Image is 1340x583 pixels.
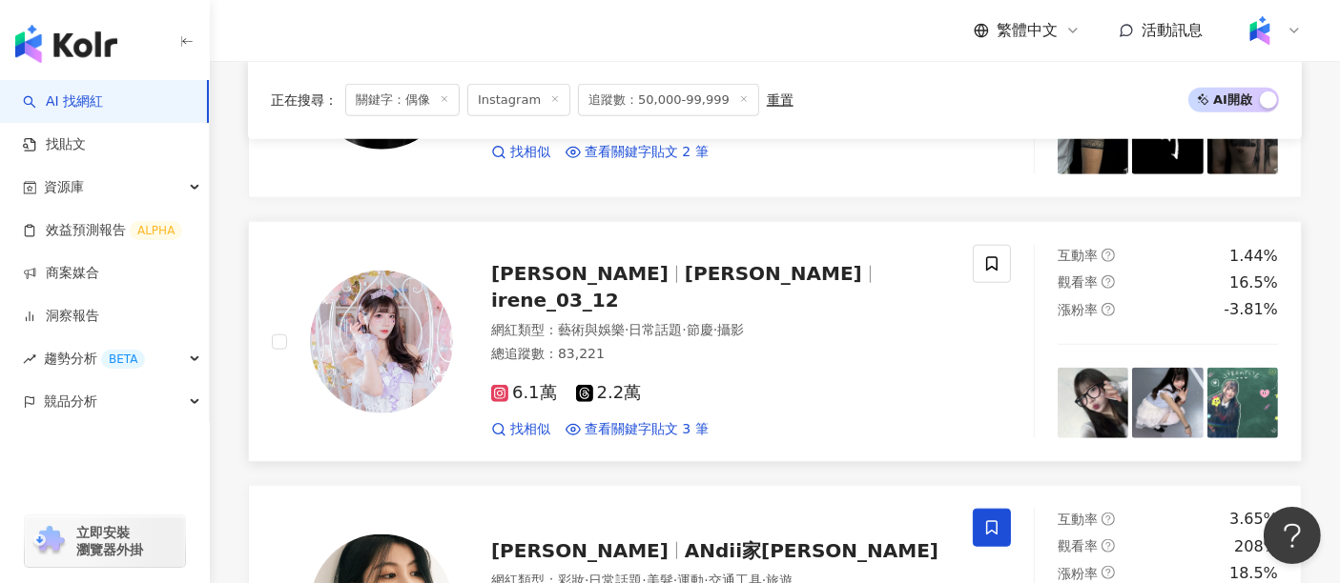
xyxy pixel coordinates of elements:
a: KOL Avatar[PERSON_NAME][PERSON_NAME]irene_03_12網紅類型：藝術與娛樂·日常話題·節慶·攝影總追蹤數：83,2216.1萬2.2萬找相似查看關鍵字貼文... [248,221,1302,462]
span: 漲粉率 [1058,566,1098,581]
span: 查看關鍵字貼文 3 筆 [585,420,709,439]
img: Kolr%20app%20icon%20%281%29.png [1242,12,1278,49]
div: 208% [1234,536,1278,557]
a: 找相似 [491,420,550,439]
img: post-image [1132,368,1203,438]
span: 漲粉率 [1058,302,1098,317]
span: 2.2萬 [576,383,642,403]
div: BETA [101,350,145,369]
span: 日常話題 [629,322,682,337]
span: 互動率 [1058,248,1098,263]
span: 趨勢分析 [44,337,145,380]
img: post-image [1207,104,1278,174]
img: post-image [1058,368,1128,438]
img: logo [15,25,117,63]
span: 找相似 [510,143,550,162]
span: rise [23,352,36,366]
span: 繁體中文 [997,20,1058,41]
img: post-image [1207,368,1278,438]
span: 節慶 [687,322,713,337]
span: 觀看率 [1058,538,1098,553]
img: post-image [1132,104,1203,174]
span: 藝術與娛樂 [558,322,625,337]
img: KOL Avatar [310,271,453,413]
span: question-circle [1102,303,1115,316]
span: 關鍵字：偶像 [345,84,460,116]
span: 找相似 [510,420,550,439]
span: [PERSON_NAME] [491,539,669,562]
span: 觀看率 [1058,274,1098,290]
div: 16.5% [1229,272,1278,293]
img: chrome extension [31,526,68,556]
span: irene_03_12 [491,289,619,312]
span: Instagram [467,84,570,116]
div: 3.65% [1229,509,1278,530]
span: question-circle [1102,249,1115,262]
div: -3.81% [1224,299,1278,320]
div: 網紅類型 ： [491,321,950,340]
span: 資源庫 [44,166,84,209]
span: question-circle [1102,566,1115,579]
span: 互動率 [1058,512,1098,527]
img: post-image [1058,104,1128,174]
div: 重置 [767,92,794,108]
a: chrome extension立即安裝 瀏覽器外掛 [25,515,185,567]
a: 商案媒合 [23,264,99,283]
a: 找貼文 [23,135,86,154]
a: 查看關鍵字貼文 2 筆 [566,143,709,162]
span: 立即安裝 瀏覽器外掛 [76,524,143,558]
a: 效益預測報告ALPHA [23,221,182,240]
a: searchAI 找網紅 [23,92,103,111]
span: · [625,322,629,337]
a: 找相似 [491,143,550,162]
span: question-circle [1102,539,1115,553]
div: 1.44% [1229,246,1278,267]
span: 活動訊息 [1142,21,1203,39]
span: 正在搜尋 ： [271,92,338,108]
span: · [713,322,717,337]
span: [PERSON_NAME] [685,262,862,285]
span: 攝影 [717,322,744,337]
span: question-circle [1102,513,1115,526]
iframe: Help Scout Beacon - Open [1264,507,1321,564]
span: 6.1萬 [491,383,557,403]
span: 競品分析 [44,380,97,423]
span: [PERSON_NAME] [491,262,669,285]
span: · [682,322,686,337]
span: ANdii家[PERSON_NAME] [685,539,938,562]
a: 洞察報告 [23,307,99,326]
div: 總追蹤數 ： 83,221 [491,345,950,364]
span: 查看關鍵字貼文 2 筆 [585,143,709,162]
span: 追蹤數：50,000-99,999 [578,84,759,116]
span: question-circle [1102,275,1115,289]
a: 查看關鍵字貼文 3 筆 [566,420,709,439]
